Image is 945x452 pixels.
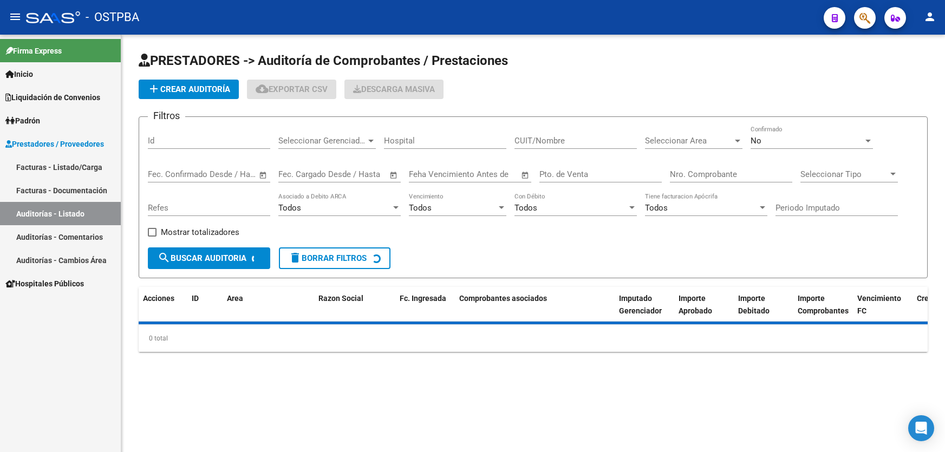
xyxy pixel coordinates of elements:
[148,169,192,179] input: Fecha inicio
[247,80,336,99] button: Exportar CSV
[143,294,174,303] span: Acciones
[278,169,322,179] input: Fecha inicio
[619,294,662,315] span: Imputado Gerenciador
[86,5,139,29] span: - OSTPBA
[353,84,435,94] span: Descarga Masiva
[793,287,853,335] datatable-header-cell: Importe Comprobantes
[344,80,444,99] app-download-masive: Descarga masiva de comprobantes (adjuntos)
[148,247,270,269] button: Buscar Auditoria
[5,45,62,57] span: Firma Express
[139,325,928,352] div: 0 total
[5,91,100,103] span: Liquidación de Convenios
[289,253,367,263] span: Borrar Filtros
[5,115,40,127] span: Padrón
[148,108,185,123] h3: Filtros
[158,251,171,264] mat-icon: search
[514,203,537,213] span: Todos
[734,287,793,335] datatable-header-cell: Importe Debitado
[147,82,160,95] mat-icon: add
[5,278,84,290] span: Hospitales Públicos
[645,203,668,213] span: Todos
[279,247,390,269] button: Borrar Filtros
[9,10,22,23] mat-icon: menu
[857,294,901,315] span: Vencimiento FC
[139,53,508,68] span: PRESTADORES -> Auditoría de Comprobantes / Prestaciones
[147,84,230,94] span: Crear Auditoría
[278,203,301,213] span: Todos
[645,136,733,146] span: Seleccionar Area
[223,287,298,335] datatable-header-cell: Area
[314,287,395,335] datatable-header-cell: Razon Social
[139,80,239,99] button: Crear Auditoría
[409,203,432,213] span: Todos
[5,138,104,150] span: Prestadores / Proveedores
[344,80,444,99] button: Descarga Masiva
[227,294,243,303] span: Area
[674,287,734,335] datatable-header-cell: Importe Aprobado
[400,294,446,303] span: Fc. Ingresada
[455,287,615,335] datatable-header-cell: Comprobantes asociados
[192,294,199,303] span: ID
[917,294,942,303] span: Creado
[679,294,712,315] span: Importe Aprobado
[256,82,269,95] mat-icon: cloud_download
[395,287,455,335] datatable-header-cell: Fc. Ingresada
[187,287,223,335] datatable-header-cell: ID
[332,169,384,179] input: Fecha fin
[201,169,254,179] input: Fecha fin
[853,287,913,335] datatable-header-cell: Vencimiento FC
[459,294,547,303] span: Comprobantes asociados
[256,84,328,94] span: Exportar CSV
[751,136,761,146] span: No
[908,415,934,441] div: Open Intercom Messenger
[798,294,849,315] span: Importe Comprobantes
[278,136,366,146] span: Seleccionar Gerenciador
[615,287,674,335] datatable-header-cell: Imputado Gerenciador
[158,253,246,263] span: Buscar Auditoria
[738,294,770,315] span: Importe Debitado
[923,10,936,23] mat-icon: person
[257,169,270,181] button: Open calendar
[5,68,33,80] span: Inicio
[800,169,888,179] span: Seleccionar Tipo
[139,287,187,335] datatable-header-cell: Acciones
[388,169,400,181] button: Open calendar
[519,169,532,181] button: Open calendar
[161,226,239,239] span: Mostrar totalizadores
[318,294,363,303] span: Razon Social
[289,251,302,264] mat-icon: delete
